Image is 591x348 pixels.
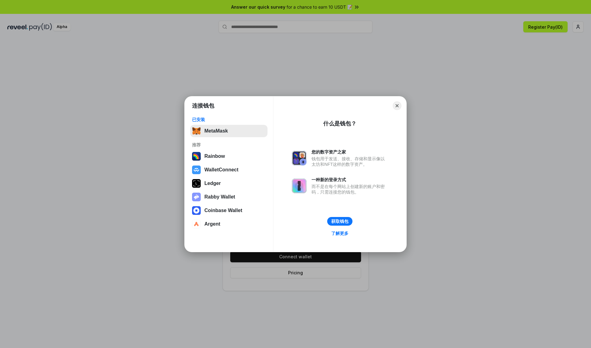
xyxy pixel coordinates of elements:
[204,154,225,159] div: Rainbow
[192,117,266,122] div: 已安装
[312,184,388,195] div: 而不是在每个网站上创建新的账户和密码，只需连接您的钱包。
[192,102,214,109] h1: 连接钱包
[204,194,235,200] div: Rabby Wallet
[192,152,201,161] img: svg+xml,%3Csvg%20width%3D%22120%22%20height%3D%22120%22%20viewBox%3D%220%200%20120%20120%22%20fil...
[192,206,201,215] img: svg+xml,%3Csvg%20width%3D%2228%22%20height%3D%2228%22%20viewBox%3D%220%200%2028%2028%22%20fill%3D...
[312,149,388,155] div: 您的数字资产之家
[327,217,352,226] button: 获取钱包
[190,164,267,176] button: WalletConnect
[331,231,348,236] div: 了解更多
[190,177,267,190] button: Ledger
[323,120,356,127] div: 什么是钱包？
[190,125,267,137] button: MetaMask
[204,128,228,134] div: MetaMask
[192,166,201,174] img: svg+xml,%3Csvg%20width%3D%2228%22%20height%3D%2228%22%20viewBox%3D%220%200%2028%2028%22%20fill%3D...
[192,220,201,228] img: svg+xml,%3Csvg%20width%3D%2228%22%20height%3D%2228%22%20viewBox%3D%220%200%2028%2028%22%20fill%3D...
[204,221,220,227] div: Argent
[204,208,242,213] div: Coinbase Wallet
[192,179,201,188] img: svg+xml,%3Csvg%20xmlns%3D%22http%3A%2F%2Fwww.w3.org%2F2000%2Fsvg%22%20width%3D%2228%22%20height%3...
[190,191,267,203] button: Rabby Wallet
[190,218,267,230] button: Argent
[204,167,239,173] div: WalletConnect
[204,181,221,186] div: Ledger
[190,204,267,217] button: Coinbase Wallet
[328,229,352,237] a: 了解更多
[393,101,401,110] button: Close
[312,177,388,182] div: 一种新的登录方式
[331,219,348,224] div: 获取钱包
[190,150,267,162] button: Rainbow
[192,193,201,201] img: svg+xml,%3Csvg%20xmlns%3D%22http%3A%2F%2Fwww.w3.org%2F2000%2Fsvg%22%20fill%3D%22none%22%20viewBox...
[312,156,388,167] div: 钱包用于发送、接收、存储和显示像以太坊和NFT这样的数字资产。
[192,127,201,135] img: svg+xml,%3Csvg%20fill%3D%22none%22%20height%3D%2233%22%20viewBox%3D%220%200%2035%2033%22%20width%...
[192,142,266,148] div: 推荐
[292,151,307,166] img: svg+xml,%3Csvg%20xmlns%3D%22http%3A%2F%2Fwww.w3.org%2F2000%2Fsvg%22%20fill%3D%22none%22%20viewBox...
[292,178,307,193] img: svg+xml,%3Csvg%20xmlns%3D%22http%3A%2F%2Fwww.w3.org%2F2000%2Fsvg%22%20fill%3D%22none%22%20viewBox...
